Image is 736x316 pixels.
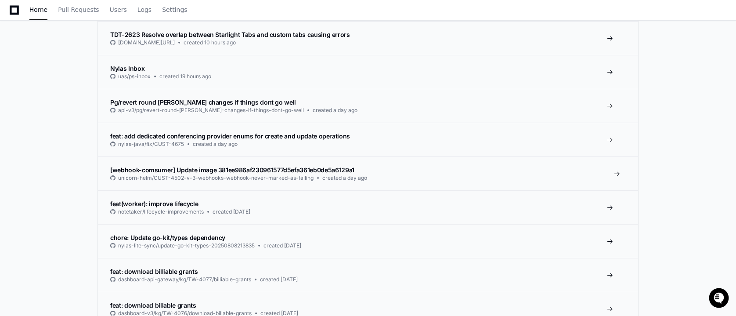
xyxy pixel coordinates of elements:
[30,65,144,74] div: Start new chat
[137,7,152,12] span: Logs
[98,21,638,55] a: TDT-2623 Resolve overlap between Starlight Tabs and custom tabs causing errors[DOMAIN_NAME][URL]c...
[110,234,225,241] span: chore: Update go-kit/types dependency
[110,65,144,72] span: Nylas Inbox
[118,39,175,46] span: [DOMAIN_NAME][URL]
[98,89,638,123] a: Pg/revert round [PERSON_NAME] changes if things dont go wellapi-v3/pg/revert-round-[PERSON_NAME]-...
[118,276,251,283] span: dashboard-api-gateway/kg/TW-4077/billiable-grants
[184,39,236,46] span: created 10 hours ago
[110,132,350,140] span: feat: add dedicated conferencing provider enums for create and update operations
[58,7,99,12] span: Pull Requests
[62,92,106,99] a: Powered byPylon
[29,7,47,12] span: Home
[708,287,732,311] iframe: Open customer support
[98,190,638,224] a: feat(worker): improve lifecyclenotetaker/lifecycle-improvementscreated [DATE]
[110,301,196,309] span: feat: download billable grants
[162,7,187,12] span: Settings
[110,7,127,12] span: Users
[9,9,26,26] img: PlayerZero
[118,141,184,148] span: nylas-java/fix/CUST-4675
[110,31,350,38] span: TDT-2623 Resolve overlap between Starlight Tabs and custom tabs causing errors
[118,107,304,114] span: api-v3/pg/revert-round-[PERSON_NAME]-changes-if-things-dont-go-well
[193,141,238,148] span: created a day ago
[30,74,111,81] div: We're available if you need us!
[118,208,204,215] span: notetaker/lifecycle-improvements
[98,123,638,156] a: feat: add dedicated conferencing provider enums for create and update operationsnylas-java/fix/CU...
[213,208,250,215] span: created [DATE]
[98,55,638,89] a: Nylas Inboxuas/ps-inboxcreated 19 hours ago
[110,200,198,207] span: feat(worker): improve lifecycle
[110,166,354,174] span: [webhook-comsumer] Update image 381ee986af230961577d5efa361eb0de5a6129a1
[98,258,638,292] a: feat: download billiable grantsdashboard-api-gateway/kg/TW-4077/billiable-grantscreated [DATE]
[9,35,160,49] div: Welcome
[118,73,151,80] span: uas/ps-inbox
[263,242,301,249] span: created [DATE]
[110,98,296,106] span: Pg/revert round [PERSON_NAME] changes if things dont go well
[149,68,160,79] button: Start new chat
[159,73,211,80] span: created 19 hours ago
[313,107,357,114] span: created a day ago
[110,268,198,275] span: feat: download billiable grants
[98,224,638,258] a: chore: Update go-kit/types dependencynylas-lite-sync/update-go-kit-types-20250808213835created [D...
[118,242,255,249] span: nylas-lite-sync/update-go-kit-types-20250808213835
[322,174,367,182] span: created a day ago
[98,156,638,190] a: [webhook-comsumer] Update image 381ee986af230961577d5efa361eb0de5a6129a1unicorn-helm/CUST-4502-v-...
[118,174,314,182] span: unicorn-helm/CUST-4502-v-3-webhooks-webhook-never-marked-as-failing
[9,65,25,81] img: 1736555170064-99ba0984-63c1-480f-8ee9-699278ef63ed
[260,276,298,283] span: created [DATE]
[87,92,106,99] span: Pylon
